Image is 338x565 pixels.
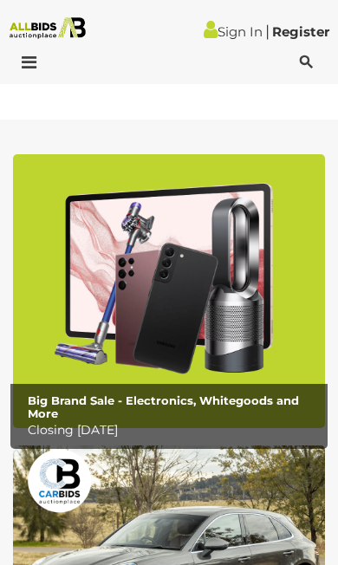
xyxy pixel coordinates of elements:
[13,154,325,427] img: Big Brand Sale - Electronics, Whitegoods and More
[272,23,329,40] a: Register
[28,393,299,419] b: Big Brand Sale - Electronics, Whitegoods and More
[13,154,325,427] a: Big Brand Sale - Electronics, Whitegoods and More Big Brand Sale - Electronics, Whitegoods and Mo...
[204,23,263,40] a: Sign In
[5,17,91,39] img: Allbids.com.au
[28,419,320,441] p: Closing [DATE]
[265,22,270,41] span: |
